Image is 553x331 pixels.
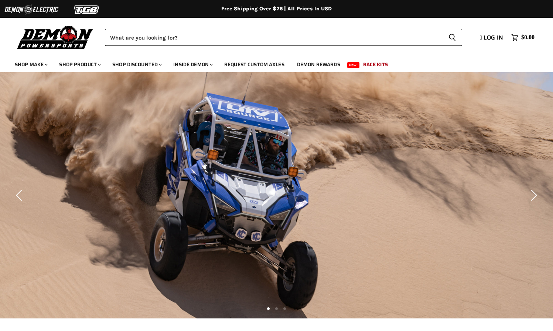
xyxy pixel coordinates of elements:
button: Search [443,29,462,46]
span: $0.00 [521,34,535,41]
form: Product [105,29,462,46]
a: Shop Make [9,57,52,72]
a: Race Kits [358,57,393,72]
li: Page dot 3 [283,307,286,310]
a: Demon Rewards [291,57,346,72]
input: Search [105,29,443,46]
a: Log in [477,34,508,41]
button: Next [525,188,540,203]
ul: Main menu [9,54,533,72]
a: Shop Product [54,57,105,72]
a: Request Custom Axles [219,57,290,72]
a: Inside Demon [168,57,217,72]
a: Shop Discounted [107,57,166,72]
span: New! [347,62,360,68]
img: Demon Powersports [15,24,96,50]
li: Page dot 2 [275,307,278,310]
li: Page dot 1 [267,307,270,310]
img: Demon Electric Logo 2 [4,3,59,17]
button: Previous [13,188,28,203]
img: TGB Logo 2 [59,3,115,17]
a: $0.00 [508,32,538,43]
span: Log in [484,33,503,42]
